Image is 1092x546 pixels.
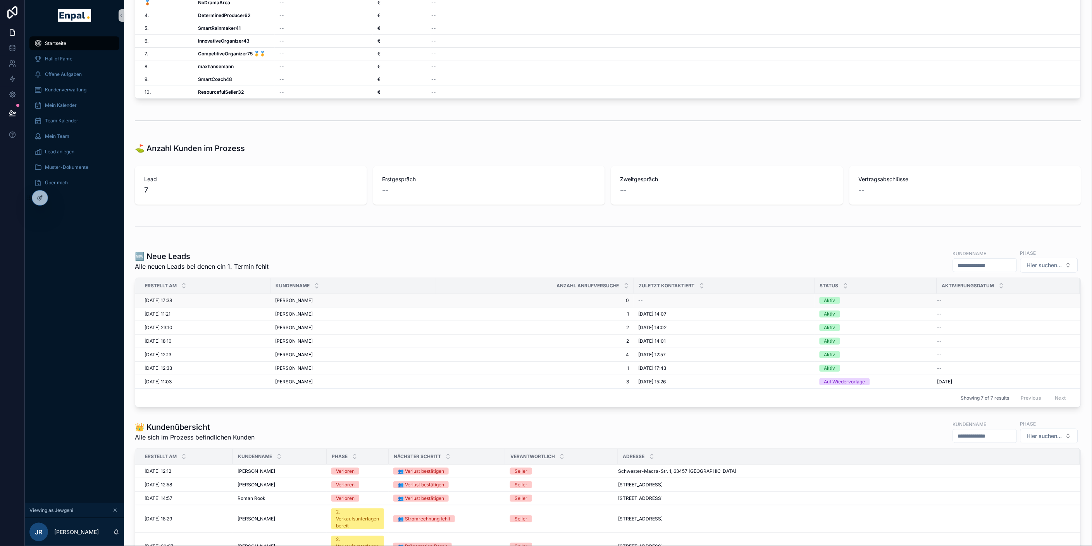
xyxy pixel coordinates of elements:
span: Adresse [623,453,645,460]
a: [PERSON_NAME] [275,365,432,371]
label: Kundenname [953,421,987,428]
span: [DATE] 11:03 [145,379,172,385]
a: -- [937,365,1071,371]
a: Mein Kalender [29,98,119,112]
span: -- [859,185,865,196]
span: 5. [145,25,148,31]
span: 4. [145,12,149,19]
a: -- [937,352,1071,358]
a: [PERSON_NAME] [275,311,432,317]
div: Auf Wiedervorlage [824,378,865,385]
span: [STREET_ADDRESS] [618,495,663,501]
span: [PERSON_NAME] [238,482,275,488]
label: Phase [1020,420,1036,427]
a: [DATE] 12:33 [145,365,266,371]
a: [DATE] 15:26 [639,379,810,385]
span: Kundenname [238,453,272,460]
a: [DATE] 14:57 [145,495,228,501]
div: 👥 Verlust bestätigen [398,468,444,475]
span: -- [937,311,942,317]
span: [PERSON_NAME] [238,468,275,474]
span: -- [279,76,284,82]
span: [DATE] 18:10 [145,338,172,344]
span: Offene Aufgaben [45,71,82,77]
a: [STREET_ADDRESS] [618,516,1071,522]
span: Status [820,283,839,289]
a: Auf Wiedervorlage [820,378,932,385]
a: [DATE] 17:43 [639,365,810,371]
a: [PERSON_NAME] [238,468,322,474]
div: Seller [515,468,527,475]
div: Verloren [336,481,355,488]
span: [PERSON_NAME] [275,365,313,371]
span: JR [35,527,43,537]
button: Select Button [1020,429,1078,443]
a: Team Kalender [29,114,119,128]
span: [DATE] 11:21 [145,311,171,317]
strong: InnovativeOrganizer43 [198,38,250,44]
a: [DATE] 14:07 [639,311,810,317]
span: Phase [332,453,348,460]
div: Aktiv [824,324,835,331]
a: -- [937,297,1071,304]
div: Seller [515,495,527,502]
span: Schwester-Macra-Str. 1, 63457 [GEOGRAPHIC_DATA] [618,468,737,474]
a: Verloren [331,481,384,488]
strong: maxhansemann [198,64,234,69]
span: € [377,76,381,82]
span: Mein Team [45,133,69,139]
a: 0 [441,297,629,304]
a: Aktiv [820,338,932,345]
span: Muster-Dokumente [45,164,88,170]
a: Aktiv [820,297,932,304]
span: [PERSON_NAME] [275,379,313,385]
span: -- [431,25,436,31]
a: -- [937,325,1071,331]
p: [PERSON_NAME] [54,528,99,536]
a: [DATE] 18:10 [145,338,266,344]
a: [DATE] 14:01 [639,338,810,344]
h1: 🆕 Neue Leads [135,251,269,262]
span: 4 [441,352,629,358]
span: Alle sich im Prozess befindlichen Kunden [135,433,255,442]
button: Select Button [1020,258,1078,273]
span: [STREET_ADDRESS] [618,516,663,522]
a: [DATE] 11:03 [145,379,266,385]
span: [DATE] 14:07 [639,311,667,317]
span: Erstellt am [145,453,177,460]
span: [DATE] 23:10 [145,325,172,331]
span: Aktivierungsdatum [942,283,994,289]
span: Roman Rook [238,495,265,501]
a: 👥 Verlust bestätigen [393,481,501,488]
span: [DATE] 12:58 [145,482,172,488]
span: -- [937,352,942,358]
strong: SmartRainmaker41 [198,25,241,31]
span: [DATE] [937,379,952,385]
div: Aktiv [824,311,835,318]
strong: CompetitiveOrganizer75 🥇🥇 [198,51,265,57]
a: [DATE] 11:21 [145,311,266,317]
span: € [377,64,381,70]
span: 9. [145,76,148,82]
span: Hall of Fame [45,56,72,62]
span: Showing 7 of 7 results [961,395,1009,401]
span: Lead [144,175,358,183]
span: -- [431,38,436,44]
div: scrollable content [25,31,124,200]
strong: SmartCoach48 [198,76,232,82]
a: [PERSON_NAME] [275,297,432,304]
label: Kundenname [953,250,987,257]
span: 8. [145,64,148,70]
span: [PERSON_NAME] [275,338,313,344]
a: 2. Verkaufsunterlagen bereit [331,508,384,529]
span: -- [431,12,436,19]
a: Mein Team [29,129,119,143]
a: 1 [441,311,629,317]
a: [STREET_ADDRESS] [618,495,1071,501]
span: [DATE] 12:33 [145,365,172,371]
div: Seller [515,481,527,488]
div: 2. Verkaufsunterlagen bereit [336,508,379,529]
span: Erstgespräch [382,175,596,183]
